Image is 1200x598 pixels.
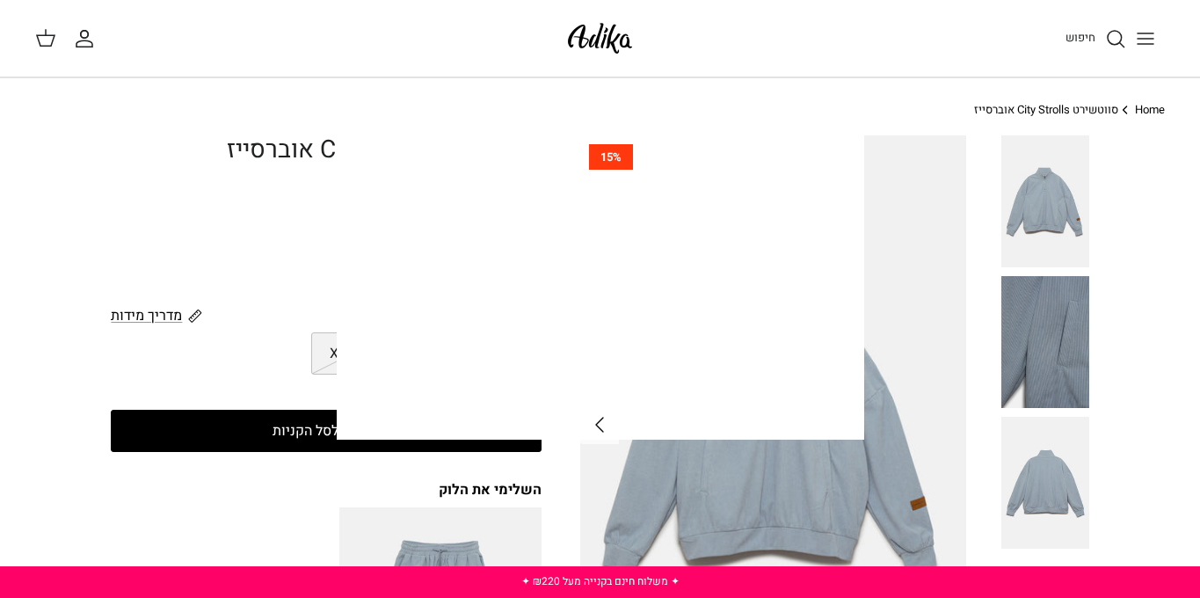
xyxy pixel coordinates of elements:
[111,305,201,325] a: מדריך מידות
[111,222,542,241] label: צבע
[1126,19,1165,58] button: Toggle menu
[111,480,542,500] div: השלימי את הלוק
[1065,29,1095,46] span: חיפוש
[35,102,1165,119] nav: Breadcrumbs
[111,410,542,452] button: הוספה לסל הקניות
[74,28,102,49] a: החשבון שלי
[337,88,864,440] img: blank image
[1135,101,1165,118] a: Home
[580,405,619,444] button: Next
[563,18,637,59] img: Adika IL
[521,573,680,589] a: ✦ משלוח חינם בקנייה מעל ₪220 ✦
[1065,28,1126,49] a: חיפוש
[111,135,542,165] h1: סווטשירט City Strolls אוברסייז
[111,305,182,326] span: מדריך מידות
[974,101,1118,118] a: סווטשירט City Strolls אוברסייז
[330,343,375,366] span: XL-XXL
